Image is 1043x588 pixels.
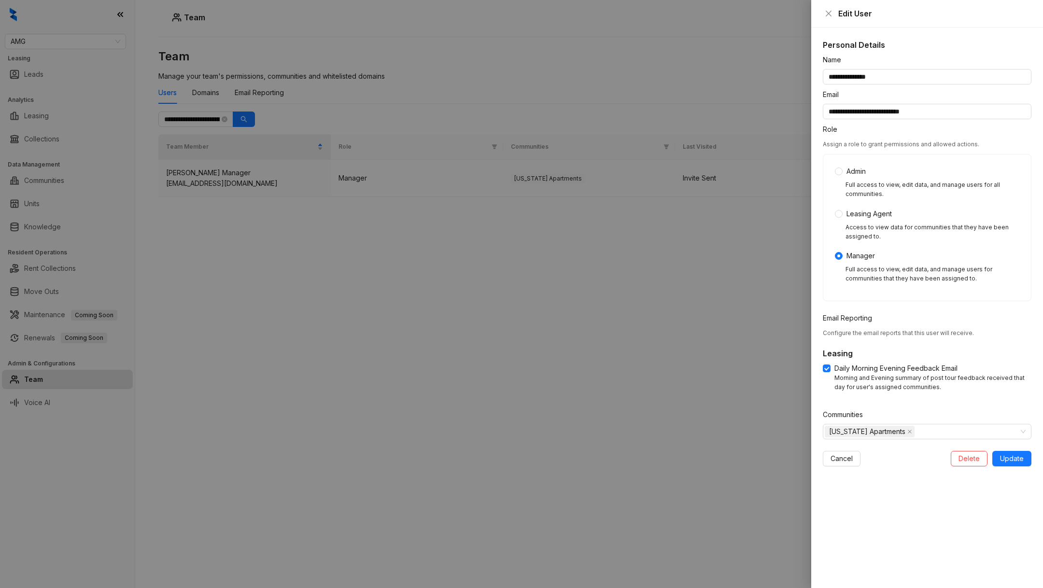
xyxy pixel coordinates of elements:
label: Email [823,89,845,100]
span: close [907,429,912,434]
input: Email [823,104,1031,119]
div: Edit User [838,8,1031,19]
span: Delete [958,453,980,464]
span: close [825,10,832,17]
h5: Leasing [823,348,1031,359]
span: Update [1000,453,1024,464]
span: Assign a role to grant permissions and allowed actions. [823,140,979,148]
span: Configure the email reports that this user will receive. [823,329,974,336]
label: Role [823,124,844,135]
label: Email Reporting [823,313,878,323]
span: Daily Morning Evening Feedback Email [831,363,961,374]
button: Close [823,8,834,19]
h5: Personal Details [823,39,1031,51]
div: Full access to view, edit data, and manage users for all communities. [846,181,1019,199]
button: Cancel [823,451,860,466]
label: Name [823,55,847,65]
div: Morning and Evening summary of post tour feedback received that day for user's assigned communities. [834,374,1031,392]
span: Cancel [831,453,853,464]
input: Name [823,69,1031,84]
span: [US_STATE] Apartments [829,426,905,437]
span: Leasing Agent [843,209,896,219]
span: Virginia Apartments [825,426,915,437]
div: Full access to view, edit data, and manage users for communities that they have been assigned to. [846,265,1019,283]
span: Manager [843,251,879,261]
div: Access to view data for communities that they have been assigned to. [846,223,1019,241]
button: Delete [951,451,987,466]
label: Communities [823,409,869,420]
button: Update [992,451,1031,466]
span: Admin [843,166,870,177]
